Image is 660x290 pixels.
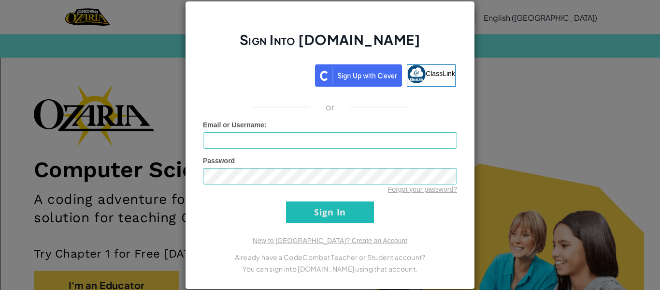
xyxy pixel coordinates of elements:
[326,101,335,113] p: or
[407,65,426,83] img: classlink-logo-small.png
[388,185,457,193] a: Forgot your password?
[203,120,267,130] label: :
[203,251,457,263] p: Already have a CodeCombat Teacher or Student account?
[203,157,235,165] span: Password
[286,201,374,223] input: Sign In
[203,263,457,275] p: You can sign into [DOMAIN_NAME] using that account.
[253,237,407,244] a: New to [GEOGRAPHIC_DATA]? Create an Account
[203,31,457,59] h2: Sign Into [DOMAIN_NAME]
[200,63,315,85] iframe: Sign in with Google Button
[315,64,402,87] img: clever_sso_button@2x.png
[203,121,264,129] span: Email or Username
[426,69,455,77] span: ClassLink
